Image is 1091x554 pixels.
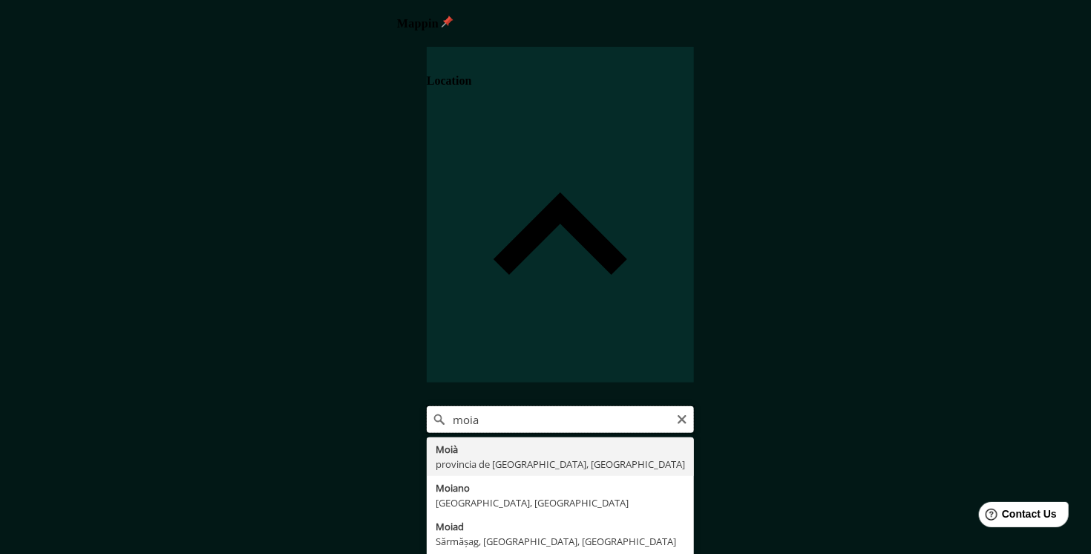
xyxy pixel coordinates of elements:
input: Pick your city or area [427,406,694,433]
div: [GEOGRAPHIC_DATA], [GEOGRAPHIC_DATA] [436,495,685,510]
div: provincia de [GEOGRAPHIC_DATA], [GEOGRAPHIC_DATA] [436,457,685,472]
div: Moià [436,442,685,457]
img: pin-icon.png [442,16,453,27]
h4: Mappin [397,16,694,30]
button: Clear [676,411,688,426]
div: Moiano [436,480,685,495]
div: Location [427,47,694,383]
div: Sărmășag, [GEOGRAPHIC_DATA], [GEOGRAPHIC_DATA] [436,534,685,549]
h4: Location [427,74,471,88]
iframe: Help widget launcher [959,496,1075,538]
div: Moiad [436,519,685,534]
